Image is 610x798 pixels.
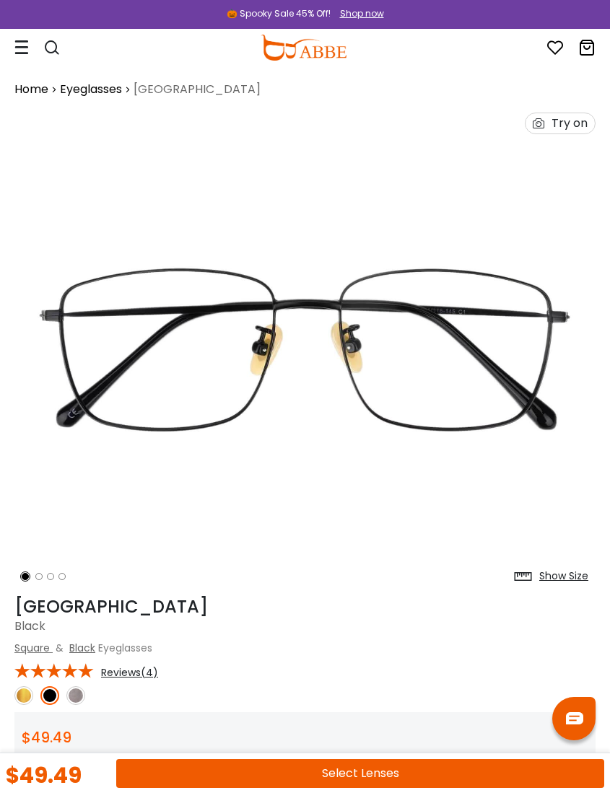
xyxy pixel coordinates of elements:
a: Shop now [333,7,384,19]
div: Try on [552,113,588,133]
img: abbeglasses.com [261,35,346,61]
span: Black [14,618,45,634]
span: & [53,641,66,655]
button: Select Lenses [116,759,604,788]
span: Eyeglasses [98,641,152,655]
div: $49.49 [6,765,82,786]
img: chat [566,712,583,724]
span: $49.49 [22,727,71,747]
img: Morocco Black Titanium Eyeglasses , NosePads , Lightweight Frames from ABBE Glasses [14,105,596,589]
h1: [GEOGRAPHIC_DATA] [14,597,596,618]
a: Square [14,641,50,655]
div: Show Size [539,569,588,584]
span: Reviews(4) [101,666,158,679]
a: Eyeglasses [60,81,122,98]
a: Black [69,641,95,655]
div: Shop now [340,7,384,20]
div: 🎃 Spooky Sale 45% Off! [227,7,331,20]
span: [GEOGRAPHIC_DATA] [134,81,261,98]
a: Home [14,81,48,98]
